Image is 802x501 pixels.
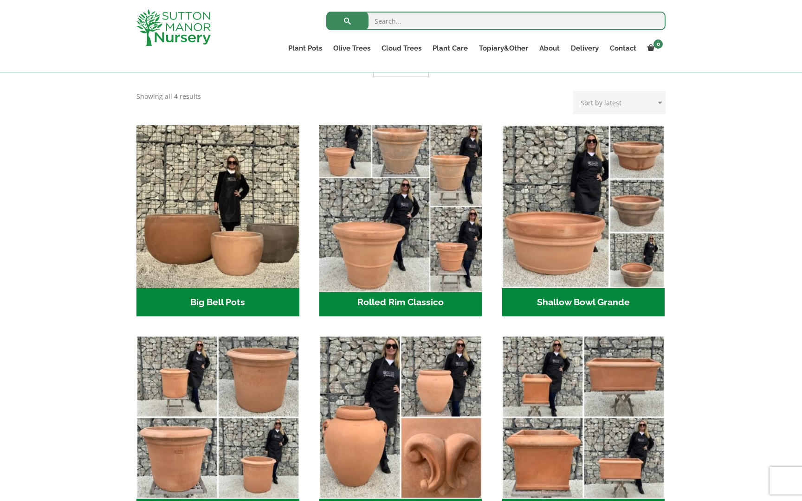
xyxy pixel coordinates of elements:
a: Delivery [565,42,604,55]
img: Shallow Bowl Grande [502,125,665,288]
h2: Rolled Rim Classico [319,288,482,317]
a: Visit product category Shallow Bowl Grande [502,125,665,316]
a: Cloud Trees [376,42,427,55]
img: Cylinders Traditionals [136,336,299,499]
img: logo [136,9,211,46]
a: 0 [642,42,666,55]
p: Showing all 4 results [136,91,201,102]
img: Rolled Rim Classico [315,121,486,292]
select: Shop order [573,91,666,114]
a: Topiary&Other [473,42,534,55]
a: About [534,42,565,55]
h2: Shallow Bowl Grande [502,288,665,317]
a: Visit product category Rolled Rim Classico [319,125,482,316]
a: Visit product category Big Bell Pots [136,125,299,316]
span: 0 [653,39,663,49]
a: Contact [604,42,642,55]
img: Big Bell Pots [136,125,299,288]
a: Plant Care [427,42,473,55]
h2: Big Bell Pots [136,288,299,317]
img: Squares And Troughs [502,336,665,499]
img: Jars And Urns [319,336,482,499]
input: Search... [326,12,666,30]
a: Plant Pots [283,42,328,55]
a: Olive Trees [328,42,376,55]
